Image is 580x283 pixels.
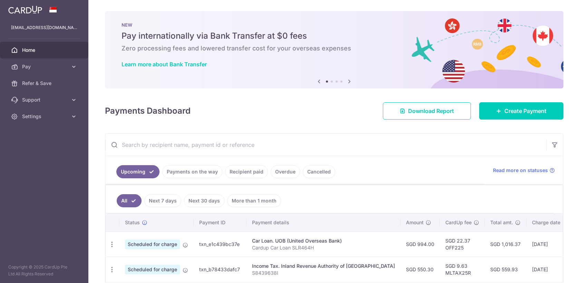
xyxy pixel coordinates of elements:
[271,165,300,178] a: Overdue
[485,232,526,257] td: SGD 1,016.37
[122,30,547,41] h5: Pay internationally via Bank Transfer at $0 fees
[194,232,246,257] td: txn_e1c439bc37e
[400,257,440,282] td: SGD 550.30
[408,107,454,115] span: Download Report
[252,244,395,251] p: Cardup Car Loan SLR464H
[485,257,526,282] td: SGD 559.93
[504,107,547,115] span: Create Payment
[8,6,42,14] img: CardUp
[493,167,555,174] a: Read more on statuses
[440,257,485,282] td: SGD 9.63 MLTAX25R
[303,165,335,178] a: Cancelled
[479,102,563,120] a: Create Payment
[162,165,222,178] a: Payments on the way
[526,232,573,257] td: [DATE]
[526,257,573,282] td: [DATE]
[105,105,191,117] h4: Payments Dashboard
[493,167,548,174] span: Read more on statuses
[445,219,472,226] span: CardUp fee
[105,11,563,88] img: Bank transfer banner
[400,232,440,257] td: SGD 994.00
[227,194,281,207] a: More than 1 month
[184,194,224,207] a: Next 30 days
[117,194,142,207] a: All
[105,134,547,156] input: Search by recipient name, payment id or reference
[194,214,246,232] th: Payment ID
[246,214,400,232] th: Payment details
[535,262,573,280] iframe: Opens a widget where you can find more information
[22,96,68,103] span: Support
[11,24,77,31] p: [EMAIL_ADDRESS][DOMAIN_NAME]
[252,263,395,270] div: Income Tax. Inland Revenue Authority of [GEOGRAPHIC_DATA]
[125,219,140,226] span: Status
[22,63,68,70] span: Pay
[122,22,547,28] p: NEW
[22,113,68,120] span: Settings
[125,265,180,274] span: Scheduled for charge
[22,80,68,87] span: Refer & Save
[125,239,180,249] span: Scheduled for charge
[116,165,159,178] a: Upcoming
[532,219,560,226] span: Charge date
[122,44,547,53] h6: Zero processing fees and lowered transfer cost for your overseas expenses
[252,270,395,276] p: S8439638I
[194,257,246,282] td: txn_b78433dafc7
[383,102,471,120] a: Download Report
[22,47,68,54] span: Home
[440,232,485,257] td: SGD 22.37 OFF225
[122,61,207,68] a: Learn more about Bank Transfer
[252,237,395,244] div: Car Loan. UOB (United Overseas Bank)
[406,219,424,226] span: Amount
[144,194,181,207] a: Next 7 days
[490,219,513,226] span: Total amt.
[225,165,268,178] a: Recipient paid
